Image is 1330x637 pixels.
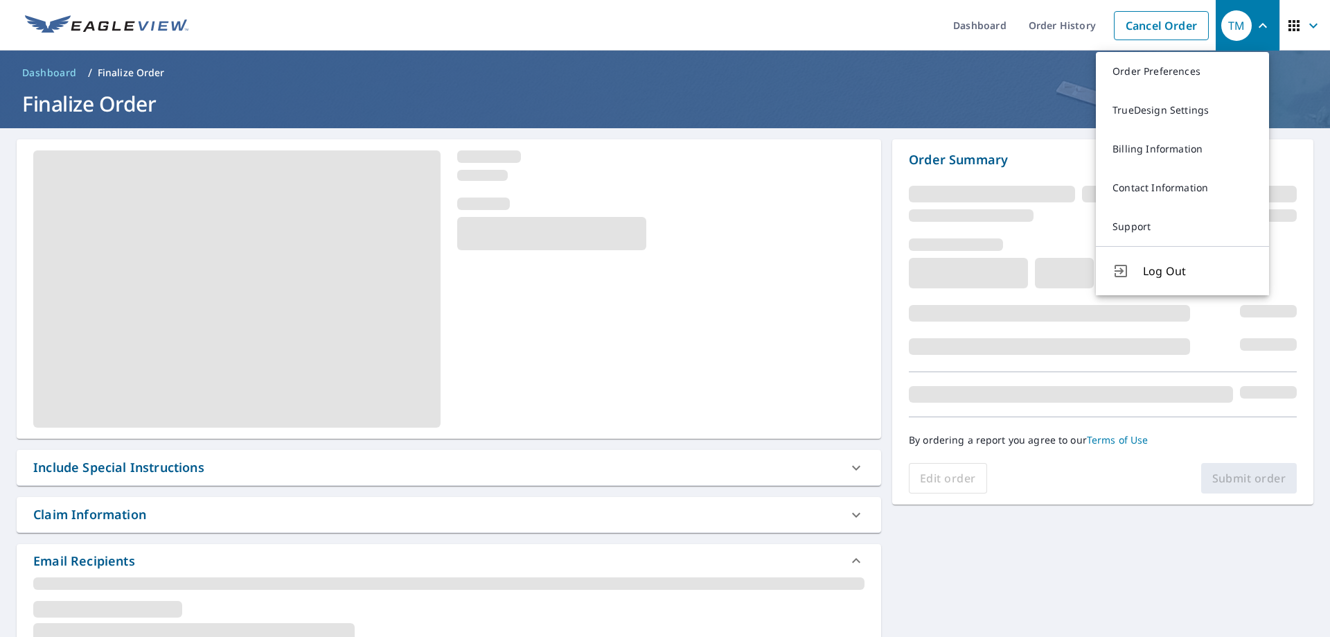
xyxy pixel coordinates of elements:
a: Contact Information [1096,168,1269,207]
a: Support [1096,207,1269,246]
div: Claim Information [33,505,146,524]
nav: breadcrumb [17,62,1313,84]
div: Email Recipients [17,544,881,577]
div: Claim Information [17,497,881,532]
span: Dashboard [22,66,77,80]
div: Include Special Instructions [33,458,204,477]
a: Terms of Use [1087,433,1149,446]
button: Log Out [1096,246,1269,295]
li: / [88,64,92,81]
p: By ordering a report you agree to our [909,434,1297,446]
a: Billing Information [1096,130,1269,168]
div: TM [1221,10,1252,41]
img: EV Logo [25,15,188,36]
div: Email Recipients [33,552,135,570]
p: Order Summary [909,150,1297,169]
a: TrueDesign Settings [1096,91,1269,130]
h1: Finalize Order [17,89,1313,118]
span: Log Out [1143,263,1252,279]
a: Dashboard [17,62,82,84]
a: Order Preferences [1096,52,1269,91]
div: Include Special Instructions [17,450,881,485]
p: Finalize Order [98,66,165,80]
a: Cancel Order [1114,11,1209,40]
